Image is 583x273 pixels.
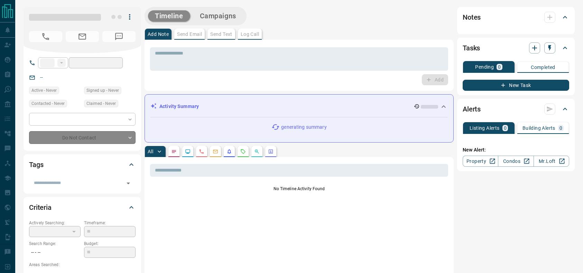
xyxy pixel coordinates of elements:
div: Tasks [463,40,569,56]
p: New Alert: [463,146,569,154]
p: Completed [531,65,555,70]
svg: Lead Browsing Activity [185,149,191,154]
button: Campaigns [193,10,243,22]
div: Notes [463,9,569,26]
p: Areas Searched: [29,262,136,268]
p: Activity Summary [159,103,199,110]
p: Pending [475,65,494,69]
div: Alerts [463,101,569,117]
p: Search Range: [29,241,81,247]
p: 0 [504,126,507,130]
p: Listing Alerts [470,126,500,130]
svg: Requests [240,149,246,154]
div: Criteria [29,199,136,216]
button: Open [123,178,133,188]
svg: Notes [171,149,177,154]
span: No Number [102,31,136,42]
button: Timeline [148,10,190,22]
span: Active - Never [31,87,57,94]
button: New Task [463,80,569,91]
a: Property [463,156,498,167]
h2: Criteria [29,202,52,213]
p: All [148,149,153,154]
p: Timeframe: [84,220,136,226]
span: Contacted - Never [31,100,65,107]
p: 0 [559,126,562,130]
a: -- [40,75,43,80]
p: No Timeline Activity Found [150,186,448,192]
div: Do Not Contact [29,131,136,144]
p: Budget: [84,241,136,247]
svg: Listing Alerts [226,149,232,154]
p: 0 [498,65,501,69]
a: Condos [498,156,534,167]
svg: Emails [213,149,218,154]
p: Building Alerts [522,126,555,130]
h2: Alerts [463,104,481,115]
span: Signed up - Never [86,87,119,94]
span: No Number [29,31,62,42]
div: Tags [29,156,136,173]
h2: Tasks [463,42,480,53]
svg: Agent Actions [268,149,274,154]
h2: Notes [463,12,481,23]
p: Add Note [148,32,169,37]
p: -- - -- [29,247,81,258]
a: Mr.Loft [534,156,569,167]
p: generating summary [281,124,326,131]
svg: Opportunities [254,149,260,154]
svg: Calls [199,149,204,154]
span: Claimed - Never [86,100,116,107]
span: No Email [66,31,99,42]
p: Actively Searching: [29,220,81,226]
h2: Tags [29,159,43,170]
div: Activity Summary [150,100,448,113]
